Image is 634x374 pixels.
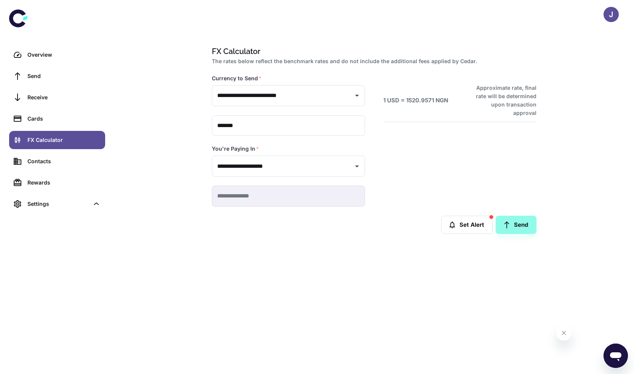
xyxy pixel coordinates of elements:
div: Send [27,72,101,80]
a: Rewards [9,173,105,192]
h6: Approximate rate, final rate will be determined upon transaction approval [467,84,536,117]
span: Hi. Need any help? [5,5,55,11]
a: Contacts [9,152,105,170]
div: Contacts [27,157,101,166]
div: Settings [27,200,89,208]
h1: FX Calculator [212,46,533,57]
iframe: Button to launch messaging window [604,344,628,368]
h6: 1 USD = 1520.9571 NGN [383,96,448,105]
a: Send [496,216,536,234]
button: Open [352,161,362,172]
div: Cards [27,115,101,123]
button: Set Alert [441,216,493,234]
button: Open [352,90,362,101]
a: Overview [9,46,105,64]
button: J [604,7,619,22]
div: Rewards [27,178,101,187]
div: FX Calculator [27,136,101,144]
a: Cards [9,110,105,128]
a: Receive [9,88,105,107]
div: Receive [27,93,101,102]
iframe: Close message [556,325,572,341]
div: Settings [9,195,105,213]
a: FX Calculator [9,131,105,149]
label: Currency to Send [212,75,262,82]
label: You're Paying In [212,145,259,153]
div: Overview [27,51,101,59]
a: Send [9,67,105,85]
